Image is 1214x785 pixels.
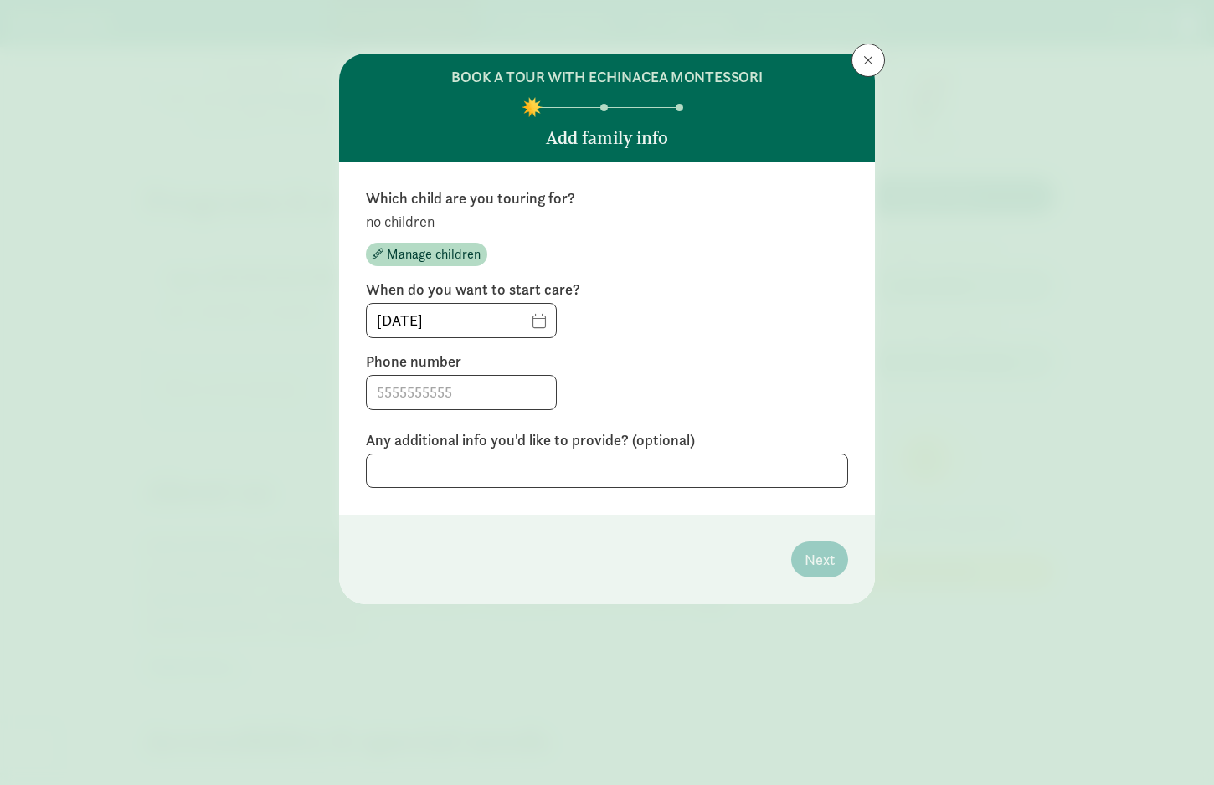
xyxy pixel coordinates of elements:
label: Phone number [366,351,848,372]
label: Which child are you touring for? [366,188,848,208]
button: Next [791,541,848,577]
p: no children [366,212,848,232]
h6: BOOK A TOUR WITH ECHINACEA MONTESSORI [451,67,763,87]
input: 5555555555 [367,376,556,409]
label: When do you want to start care? [366,280,848,300]
label: Any additional info you'd like to provide? (optional) [366,430,848,450]
span: Manage children [387,244,481,264]
span: Next [805,548,835,571]
button: Manage children [366,243,487,266]
h5: Add family info [546,128,668,148]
